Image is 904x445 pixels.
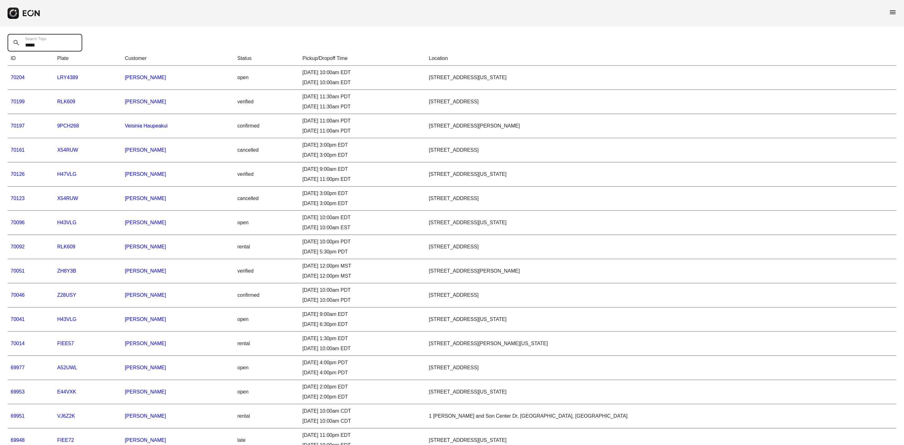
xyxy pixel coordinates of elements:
td: 1 [PERSON_NAME] and Son Center Dr, [GEOGRAPHIC_DATA], [GEOGRAPHIC_DATA] [426,404,896,428]
a: [PERSON_NAME] [125,365,166,370]
td: rental [234,332,299,356]
div: [DATE] 10:00am CDT [303,417,423,425]
div: [DATE] 2:00pm EDT [303,383,423,391]
div: [DATE] 10:00am CDT [303,407,423,415]
td: [STREET_ADDRESS] [426,138,896,162]
div: [DATE] 11:30am PDT [303,93,423,100]
td: [STREET_ADDRESS][PERSON_NAME] [426,114,896,138]
th: Status [234,52,299,66]
th: Pickup/Dropoff Time [299,52,426,66]
td: [STREET_ADDRESS][US_STATE] [426,307,896,332]
a: X54RUW [57,196,78,201]
td: open [234,307,299,332]
a: 70199 [11,99,25,104]
a: VJ6Z2K [57,413,75,419]
div: [DATE] 3:00pm EDT [303,190,423,197]
div: [DATE] 10:00am PDT [303,286,423,294]
a: [PERSON_NAME] [125,341,166,346]
div: [DATE] 2:00pm EDT [303,393,423,401]
div: [DATE] 9:00am EDT [303,311,423,318]
a: H43VLG [57,220,76,225]
div: [DATE] 11:00am PDT [303,127,423,135]
a: 70123 [11,196,25,201]
a: ZH8Y3B [57,268,76,274]
div: [DATE] 11:00am PDT [303,117,423,125]
a: [PERSON_NAME] [125,220,166,225]
div: [DATE] 4:00pm PDT [303,369,423,377]
div: [DATE] 10:00am EDT [303,69,423,76]
a: [PERSON_NAME] [125,196,166,201]
a: 70092 [11,244,25,249]
div: [DATE] 12:00pm MST [303,272,423,280]
a: [PERSON_NAME] [125,268,166,274]
td: [STREET_ADDRESS][PERSON_NAME] [426,259,896,283]
a: H43VLG [57,317,76,322]
a: 70051 [11,268,25,274]
div: [DATE] 3:00pm EDT [303,151,423,159]
td: [STREET_ADDRESS] [426,235,896,259]
a: [PERSON_NAME] [125,437,166,443]
a: 70014 [11,341,25,346]
div: [DATE] 11:30am PDT [303,103,423,111]
td: verified [234,90,299,114]
span: menu [889,8,896,16]
div: [DATE] 12:00pm MST [303,262,423,270]
td: [STREET_ADDRESS] [426,187,896,211]
a: 69953 [11,389,25,394]
td: open [234,211,299,235]
a: [PERSON_NAME] [125,317,166,322]
div: [DATE] 10:00am EDT [303,214,423,221]
div: [DATE] 3:00pm EDT [303,200,423,207]
th: ID [8,52,54,66]
a: [PERSON_NAME] [125,292,166,298]
a: RLK609 [57,244,75,249]
td: open [234,356,299,380]
td: rental [234,235,299,259]
a: LRY4389 [57,75,78,80]
th: Plate [54,52,121,66]
a: RLK609 [57,99,75,104]
div: [DATE] 10:00pm PDT [303,238,423,246]
div: [DATE] 1:30pm EDT [303,335,423,342]
div: [DATE] 9:00am EDT [303,166,423,173]
a: [PERSON_NAME] [125,99,166,104]
td: [STREET_ADDRESS] [426,283,896,307]
a: 69951 [11,413,25,419]
a: [PERSON_NAME] [125,75,166,80]
a: 69977 [11,365,25,370]
a: 70041 [11,317,25,322]
td: cancelled [234,187,299,211]
div: [DATE] 10:00am PDT [303,296,423,304]
a: 70096 [11,220,25,225]
a: [PERSON_NAME] [125,244,166,249]
a: FIEE72 [57,437,74,443]
div: [DATE] 10:00am EDT [303,345,423,352]
a: 70197 [11,123,25,128]
td: rental [234,404,299,428]
td: cancelled [234,138,299,162]
div: [DATE] 3:00pm EDT [303,141,423,149]
td: [STREET_ADDRESS][PERSON_NAME][US_STATE] [426,332,896,356]
td: [STREET_ADDRESS] [426,356,896,380]
td: [STREET_ADDRESS][US_STATE] [426,162,896,187]
div: [DATE] 10:00am EST [303,224,423,231]
td: [STREET_ADDRESS][US_STATE] [426,380,896,404]
a: Z28USY [57,292,76,298]
td: verified [234,162,299,187]
a: Veisinia Haupeakui [125,123,168,128]
td: [STREET_ADDRESS][US_STATE] [426,66,896,90]
a: 9PCH268 [57,123,79,128]
label: Search Trips [25,36,46,41]
a: 69948 [11,437,25,443]
div: [DATE] 5:30pm PDT [303,248,423,256]
div: [DATE] 6:30pm EDT [303,321,423,328]
td: confirmed [234,283,299,307]
a: 70126 [11,171,25,177]
a: 70204 [11,75,25,80]
th: Customer [122,52,234,66]
td: open [234,380,299,404]
td: confirmed [234,114,299,138]
a: E44VXK [57,389,76,394]
a: H47VLG [57,171,76,177]
td: open [234,66,299,90]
